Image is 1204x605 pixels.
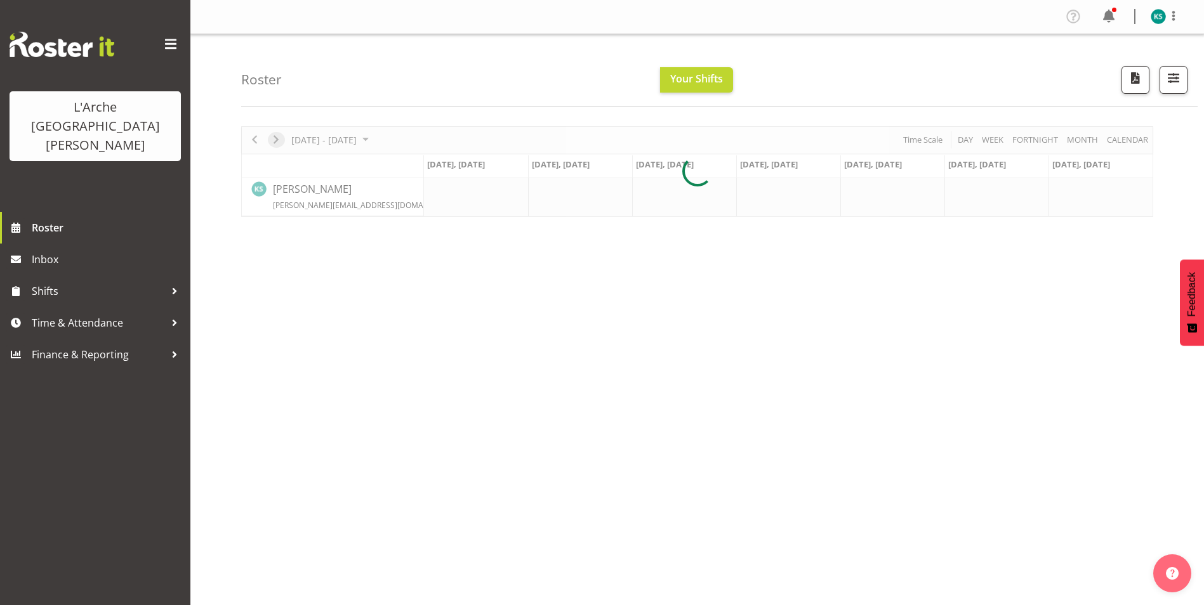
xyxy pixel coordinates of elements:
img: Rosterit website logo [10,32,114,57]
span: Your Shifts [670,72,723,86]
button: Download a PDF of the roster according to the set date range. [1121,66,1149,94]
button: Feedback - Show survey [1180,259,1204,346]
span: Shifts [32,282,165,301]
button: Your Shifts [660,67,733,93]
span: Inbox [32,250,184,269]
span: Time & Attendance [32,313,165,332]
img: help-xxl-2.png [1166,567,1179,580]
span: Roster [32,218,184,237]
span: Feedback [1186,272,1198,316]
div: L'Arche [GEOGRAPHIC_DATA][PERSON_NAME] [22,98,168,155]
img: katherine-shaw10916.jpg [1151,9,1166,24]
button: Filter Shifts [1160,66,1187,94]
h4: Roster [241,72,282,87]
span: Finance & Reporting [32,345,165,364]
